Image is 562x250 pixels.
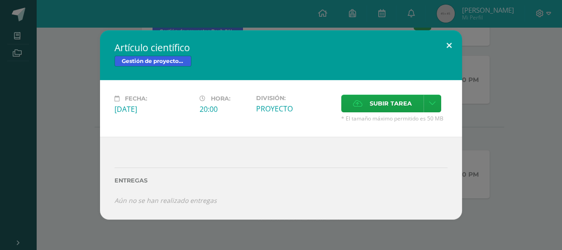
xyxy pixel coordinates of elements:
[211,95,230,102] span: Hora:
[114,196,217,205] i: Aún no se han realizado entregas
[436,30,462,61] button: Close (Esc)
[370,95,412,112] span: Subir tarea
[114,56,191,67] span: Gestión de proyectos Bach IV
[256,95,334,101] label: División:
[200,104,249,114] div: 20:00
[256,104,334,114] div: PROYECTO
[114,104,192,114] div: [DATE]
[114,41,448,54] h2: Artículo científico
[341,115,448,122] span: * El tamaño máximo permitido es 50 MB
[125,95,147,102] span: Fecha:
[114,177,448,184] label: Entregas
